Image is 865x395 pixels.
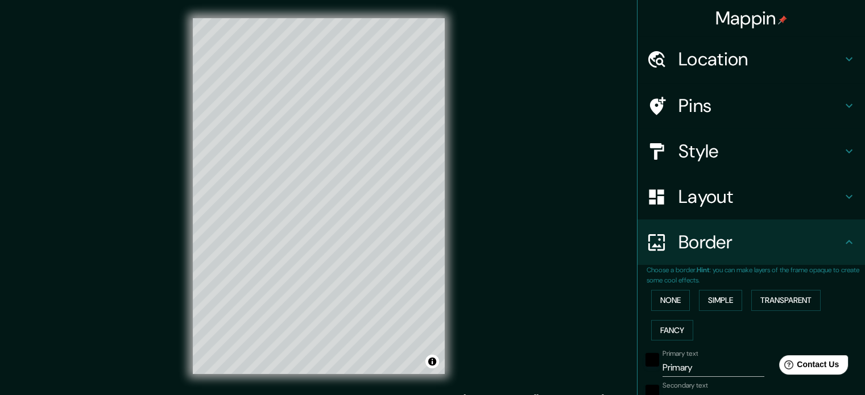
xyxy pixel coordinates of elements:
div: Layout [638,174,865,219]
h4: Pins [678,94,842,117]
div: Location [638,36,865,82]
button: black [645,353,659,367]
button: None [651,290,690,311]
button: Simple [699,290,742,311]
div: Border [638,219,865,265]
h4: Border [678,231,842,253]
button: Transparent [751,290,821,311]
div: Style [638,128,865,174]
iframe: Help widget launcher [764,351,852,382]
p: Choose a border. : you can make layers of the frame opaque to create some cool effects. [647,265,865,285]
div: Pins [638,83,865,128]
h4: Mappin [715,7,788,30]
b: Hint [697,265,710,275]
h4: Location [678,48,842,70]
h4: Layout [678,185,842,208]
img: pin-icon.png [778,15,787,24]
label: Primary text [663,349,698,359]
button: Fancy [651,320,693,341]
button: Toggle attribution [425,355,439,368]
h4: Style [678,140,842,163]
label: Secondary text [663,381,708,390]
